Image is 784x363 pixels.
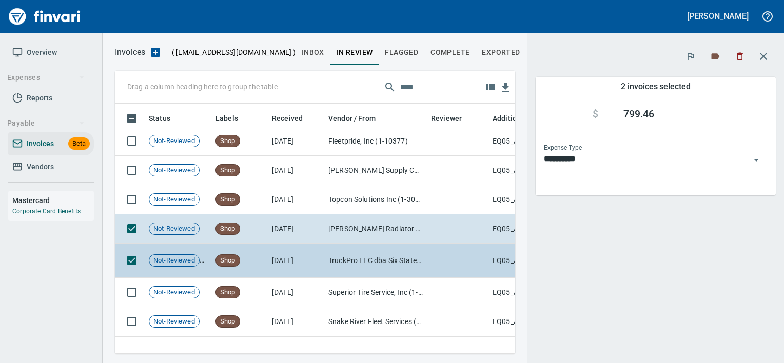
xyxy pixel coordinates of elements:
[149,166,199,175] span: Not-Reviewed
[488,185,581,214] td: EQ05_AP ([PERSON_NAME], [PERSON_NAME], [PERSON_NAME])
[302,46,324,59] span: inbox
[272,112,303,125] span: Received
[324,185,427,214] td: Topcon Solutions Inc (1-30481)
[623,108,654,120] span: 799.46
[337,46,373,59] span: In Review
[488,278,581,307] td: EQ05_AP ([PERSON_NAME], [PERSON_NAME], [PERSON_NAME])
[430,46,469,59] span: Complete
[166,47,296,57] p: ( )
[115,46,145,58] p: Invoices
[3,68,89,87] button: Expenses
[621,81,691,92] h5: 2 invoices selected
[324,156,427,185] td: [PERSON_NAME] Supply Company (1-10645)
[544,145,582,151] label: Expense Type
[684,8,751,24] button: [PERSON_NAME]
[268,185,324,214] td: [DATE]
[7,117,85,130] span: Payable
[149,256,199,266] span: Not-Reviewed
[593,108,598,120] span: $
[268,156,324,185] td: [DATE]
[200,256,217,264] span: Pages Split
[431,112,462,125] span: Reviewer
[493,112,573,125] span: Additional Reviewer
[488,127,581,156] td: EQ05_AP ([PERSON_NAME], [PERSON_NAME], [PERSON_NAME])
[328,112,389,125] span: Vendor / From
[216,166,240,175] span: Shop
[268,214,324,244] td: [DATE]
[488,156,581,185] td: EQ05_AP ([PERSON_NAME], [PERSON_NAME], [PERSON_NAME])
[174,47,292,57] span: [EMAIL_ADDRESS][DOMAIN_NAME]
[149,317,199,327] span: Not-Reviewed
[268,127,324,156] td: [DATE]
[8,155,94,178] a: Vendors
[149,288,199,297] span: Not-Reviewed
[8,87,94,110] a: Reports
[12,208,81,215] a: Corporate Card Benefits
[488,214,581,244] td: EQ05_AP ([PERSON_NAME], [PERSON_NAME], [PERSON_NAME])
[324,307,427,336] td: Snake River Fleet Services (1-39106)
[679,45,702,68] button: Flag (2)
[115,46,145,58] nav: breadcrumb
[27,160,54,173] span: Vendors
[149,136,199,146] span: Not-Reviewed
[8,132,94,155] a: InvoicesBeta
[216,288,240,297] span: Shop
[328,112,376,125] span: Vendor / From
[3,114,89,133] button: Payable
[145,46,166,58] button: Upload an Invoice
[27,92,52,105] span: Reports
[488,244,581,278] td: EQ05_AP ([PERSON_NAME], [PERSON_NAME], [PERSON_NAME])
[6,4,83,29] img: Finvari
[751,44,776,69] button: Close transaction
[704,45,727,68] button: Labels
[498,80,513,95] button: Download Table
[149,112,184,125] span: Status
[324,278,427,307] td: Superior Tire Service, Inc (1-10991)
[149,112,170,125] span: Status
[12,195,94,206] h6: Mastercard
[215,112,238,125] span: Labels
[268,278,324,307] td: [DATE]
[8,41,94,64] a: Overview
[27,46,57,59] span: Overview
[431,112,475,125] span: Reviewer
[268,244,324,278] td: [DATE]
[268,307,324,336] td: [DATE]
[729,45,751,68] button: Discard (2)
[149,224,199,234] span: Not-Reviewed
[68,138,90,150] span: Beta
[324,244,427,278] td: TruckPro LLC dba Six States Distributors Inc (1-10953)
[149,195,199,205] span: Not-Reviewed
[324,127,427,156] td: Fleetpride, Inc (1-10377)
[272,112,316,125] span: Received
[482,46,520,59] span: Exported
[216,195,240,205] span: Shop
[7,71,85,84] span: Expenses
[687,11,749,22] h5: [PERSON_NAME]
[27,137,54,150] span: Invoices
[488,307,581,336] td: EQ05_AP ([PERSON_NAME], [PERSON_NAME], [PERSON_NAME])
[493,112,560,125] span: Additional Reviewer
[324,214,427,244] td: [PERSON_NAME] Radiator Service (1-10441)
[749,153,763,167] button: Open
[216,224,240,234] span: Shop
[216,256,240,266] span: Shop
[216,136,240,146] span: Shop
[215,112,251,125] span: Labels
[216,317,240,327] span: Shop
[385,46,418,59] span: Flagged
[127,82,278,92] p: Drag a column heading here to group the table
